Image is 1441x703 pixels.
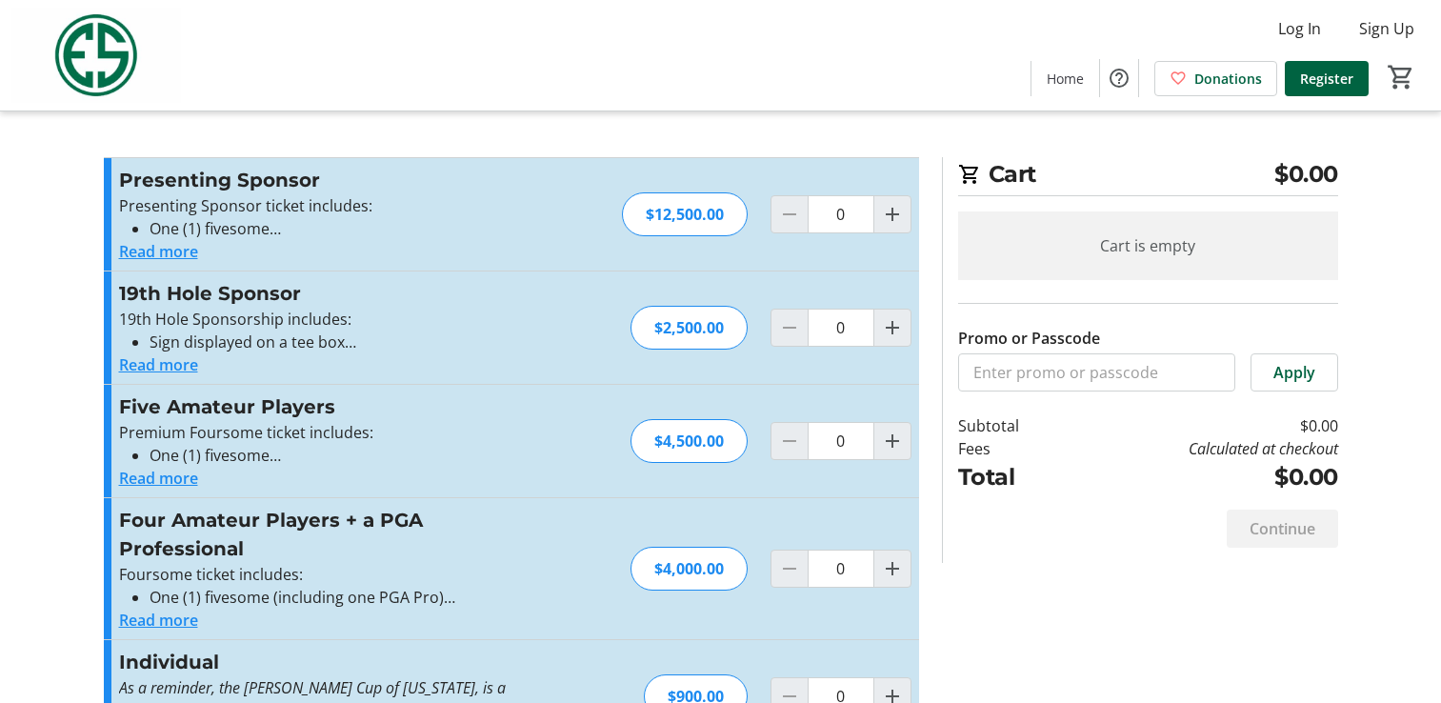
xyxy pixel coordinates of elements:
p: Premium Foursome ticket includes: [119,421,535,444]
button: Apply [1251,353,1338,392]
a: Register [1285,61,1369,96]
span: Register [1300,69,1353,89]
h3: Individual [119,648,535,676]
h3: Four Amateur Players + a PGA Professional [119,506,535,563]
input: 19th Hole Sponsor Quantity [808,309,874,347]
span: Donations [1194,69,1262,89]
h3: Presenting Sponsor [119,166,535,194]
div: $2,500.00 [630,306,748,350]
input: Enter promo or passcode [958,353,1235,392]
div: $4,500.00 [630,419,748,463]
button: Increment by one [874,551,911,587]
li: One (1) fivesome (including one PGA Pro) [150,586,535,609]
td: Total [958,460,1069,494]
input: Four Amateur Players + a PGA Professional Quantity [808,550,874,588]
button: Increment by one [874,310,911,346]
a: Donations [1154,61,1277,96]
button: Read more [119,467,198,490]
span: Log In [1278,17,1321,40]
input: Presenting Sponsor Quantity [808,195,874,233]
button: Help [1100,59,1138,97]
button: Log In [1263,13,1336,44]
button: Read more [119,353,198,376]
h3: 19th Hole Sponsor [119,279,535,308]
p: 19th Hole Sponsorship includes: [119,308,535,331]
a: Home [1031,61,1099,96]
button: Increment by one [874,423,911,459]
td: Calculated at checkout [1068,437,1337,460]
td: Fees [958,437,1069,460]
span: Home [1047,69,1084,89]
span: Apply [1273,361,1315,384]
p: Foursome ticket includes: [119,563,535,586]
span: Sign Up [1359,17,1414,40]
button: Read more [119,240,198,263]
li: Sign displayed on a tee box [150,331,535,353]
span: $0.00 [1274,157,1338,191]
h2: Cart [958,157,1338,196]
button: Cart [1384,60,1418,94]
div: $12,500.00 [622,192,748,236]
li: One (1) fivesome [150,444,535,467]
button: Read more [119,609,198,632]
p: Presenting Sponsor ticket includes: [119,194,535,217]
input: Five Amateur Players Quantity [808,422,874,460]
td: Subtotal [958,414,1069,437]
button: Increment by one [874,196,911,232]
div: Cart is empty [958,211,1338,280]
td: $0.00 [1068,414,1337,437]
img: Evans Scholars Foundation's Logo [11,8,181,103]
button: Sign Up [1344,13,1430,44]
li: One (1) fivesome [150,217,535,240]
div: $4,000.00 [630,547,748,591]
label: Promo or Passcode [958,327,1100,350]
td: $0.00 [1068,460,1337,494]
h3: Five Amateur Players [119,392,535,421]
